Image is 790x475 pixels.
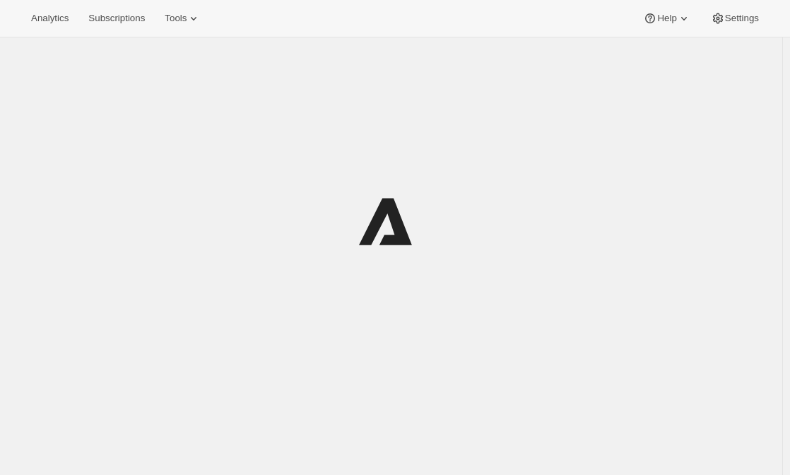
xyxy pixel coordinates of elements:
[725,13,759,24] span: Settings
[702,8,767,28] button: Settings
[657,13,676,24] span: Help
[635,8,699,28] button: Help
[23,8,77,28] button: Analytics
[80,8,153,28] button: Subscriptions
[165,13,187,24] span: Tools
[88,13,145,24] span: Subscriptions
[31,13,69,24] span: Analytics
[156,8,209,28] button: Tools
